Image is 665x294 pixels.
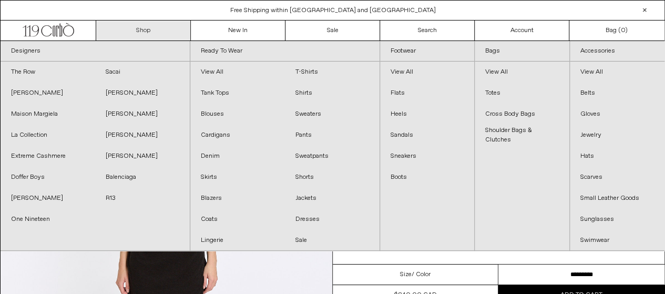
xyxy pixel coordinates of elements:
a: Search [380,21,475,40]
a: [PERSON_NAME] [1,188,95,209]
a: Cross Body Bags [475,104,569,125]
a: Bags [475,41,569,62]
span: 0 [621,26,625,35]
a: Extreme Cashmere [1,146,95,167]
a: Sweaters [285,104,380,125]
a: Lingerie [190,230,285,251]
a: Jewelry [570,125,664,146]
a: Sale [285,21,380,40]
a: View All [380,62,475,83]
a: Ready To Wear [190,41,380,62]
a: Coats [190,209,285,230]
a: [PERSON_NAME] [1,83,95,104]
a: Pants [285,125,380,146]
a: [PERSON_NAME] [95,83,190,104]
a: Boots [380,167,475,188]
a: Account [475,21,569,40]
a: Belts [570,83,664,104]
a: Heels [380,104,475,125]
a: Jackets [285,188,380,209]
a: Designers [1,41,190,62]
a: Sandals [380,125,475,146]
a: Shoulder Bags & Clutches [475,125,569,146]
a: Totes [475,83,569,104]
a: Sneakers [380,146,475,167]
a: Cardigans [190,125,285,146]
a: One Nineteen [1,209,95,230]
a: Maison Margiela [1,104,95,125]
a: Footwear [380,41,475,62]
a: Blouses [190,104,285,125]
a: Accessories [570,41,664,62]
a: View All [570,62,664,83]
span: Size [400,270,412,279]
a: Scarves [570,167,664,188]
span: ) [621,26,628,35]
a: Small Leather Goods [570,188,664,209]
a: Denim [190,146,285,167]
a: Skirts [190,167,285,188]
a: Blazers [190,188,285,209]
a: Shirts [285,83,380,104]
a: Flats [380,83,475,104]
a: Hats [570,146,664,167]
a: Sweatpants [285,146,380,167]
a: View All [190,62,285,83]
a: [PERSON_NAME] [95,125,190,146]
a: View All [475,62,569,83]
a: Sale [285,230,380,251]
a: Gloves [570,104,664,125]
a: [PERSON_NAME] [95,146,190,167]
a: La Collection [1,125,95,146]
a: [PERSON_NAME] [95,104,190,125]
a: Shorts [285,167,380,188]
span: / Color [412,270,431,279]
a: Shop [96,21,191,40]
a: The Row [1,62,95,83]
a: New In [191,21,285,40]
a: Sacai [95,62,190,83]
a: R13 [95,188,190,209]
a: Tank Tops [190,83,285,104]
a: Bag () [569,21,664,40]
a: Doffer Boys [1,167,95,188]
a: Dresses [285,209,380,230]
a: Free Shipping within [GEOGRAPHIC_DATA] and [GEOGRAPHIC_DATA] [230,6,436,15]
a: Balenciaga [95,167,190,188]
a: T-Shirts [285,62,380,83]
a: Sunglasses [570,209,664,230]
a: Swimwear [570,230,664,251]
